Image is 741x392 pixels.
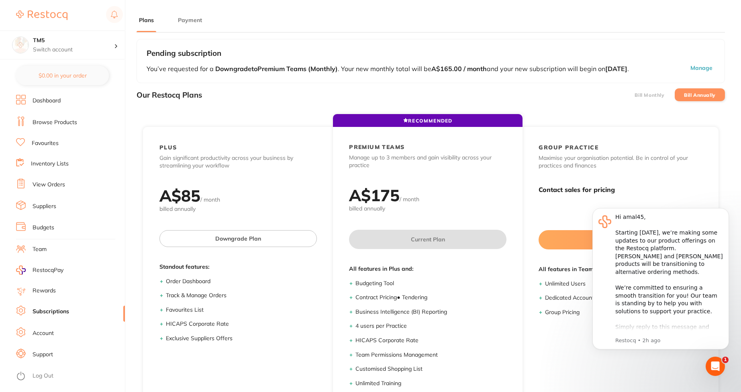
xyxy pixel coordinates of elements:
span: All features in Teams and: [539,265,696,274]
h2: A$ 175 [349,185,400,205]
li: Business Intelligence (BI) Reporting [355,308,506,316]
button: Payment [176,16,204,24]
a: Budgets [33,224,54,232]
h3: Contact sales for pricing [539,186,696,194]
li: Customised Shopping List [355,365,506,373]
p: You’ve requested for a . Your new monthly total will be and your new subscription will begin on . [147,64,643,73]
a: Subscriptions [33,308,69,316]
button: Plans [137,16,156,24]
a: Browse Products [33,118,77,127]
li: Contract Pricing ● Tendering [355,294,506,302]
h3: Pending subscription [147,49,715,58]
iframe: Intercom live chat [706,357,725,376]
span: Standout features: [159,263,317,271]
img: TM5 [12,37,29,53]
p: Message from Restocq, sent 2h ago [35,141,143,148]
a: Suppliers [33,202,56,210]
li: Unlimited Users [545,280,696,288]
button: $0.00 in your order [16,66,109,85]
h4: TM5 [33,37,114,45]
a: Inventory Lists [31,160,69,168]
span: billed annually [159,205,317,213]
a: Support [33,351,53,359]
p: Gain significant productivity across your business by streamlining your workflow [159,154,317,170]
label: Bill Annually [684,92,716,98]
p: Switch account [33,46,114,54]
a: Dashboard [33,97,61,105]
h3: Our Restocq Plans [137,91,202,100]
h2: PREMIUM TEAMS [349,143,404,151]
a: Rewards [33,287,56,295]
b: A$165.00 / month [431,65,487,73]
span: 1 [722,357,729,363]
span: billed annually [349,205,506,213]
a: Account [33,329,54,337]
li: Order Dashboard [166,278,317,286]
li: Unlimited Training [355,380,506,388]
b: [DATE] [605,65,627,73]
h2: A$ 85 [159,186,200,206]
li: Group Pricing [545,308,696,316]
button: Downgrade Plan [159,230,317,247]
li: Dedicated Account Manager [545,294,696,302]
img: RestocqPay [16,265,26,275]
p: Maximise your organisation potential. Be in control of your practices and finances [539,154,696,170]
a: Team [33,245,47,253]
span: / month [400,196,419,203]
span: RECOMMENDED [403,118,452,124]
button: Log Out [16,370,122,383]
li: Team Permissions Management [355,351,506,359]
a: RestocqPay [16,265,63,275]
button: Contact Us [539,230,696,249]
li: HICAPS Corporate Rate [166,320,317,328]
label: Bill Monthly [635,92,664,98]
a: Restocq Logo [16,6,67,24]
a: Log Out [33,372,53,380]
li: 4 users per Practice [355,322,506,330]
img: Restocq Logo [16,10,67,20]
li: Budgeting Tool [355,280,506,288]
h2: GROUP PRACTICE [539,144,598,151]
h2: PLUS [159,144,177,151]
li: Exclusive Suppliers Offers [166,335,317,343]
span: RestocqPay [33,266,63,274]
p: Manage up to 3 members and gain visibility across your practice [349,154,506,169]
li: Track & Manage Orders [166,292,317,300]
div: Hi amal45, ​ Starting [DATE], we’re making some updates to our product offerings on the Restocq p... [35,17,143,206]
a: Favourites [32,139,59,147]
a: View Orders [33,181,65,189]
li: Favourites List [166,306,317,314]
span: All features in Plus and: [349,265,506,273]
iframe: Intercom notifications message [580,196,741,370]
button: Manage [643,64,715,73]
b: Downgrade to Premium Teams (Monthly) [214,65,338,73]
button: Current Plan [349,230,506,249]
li: HICAPS Corporate Rate [355,337,506,345]
span: / month [200,196,220,203]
